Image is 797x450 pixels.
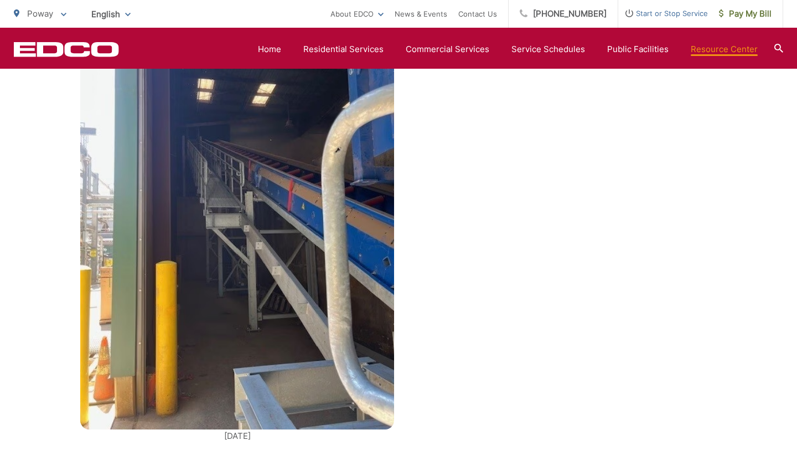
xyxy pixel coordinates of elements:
span: Poway [27,8,53,19]
a: EDCD logo. Return to the homepage. [14,42,119,57]
span: Pay My Bill [719,7,772,21]
a: Resource Center [691,43,758,56]
figcaption: [DATE] [224,429,251,443]
a: Service Schedules [511,43,585,56]
a: Residential Services [303,43,384,56]
span: English [83,4,139,24]
a: About EDCO [330,7,384,21]
a: Commercial Services [406,43,489,56]
a: Home [258,43,281,56]
a: Public Facilities [607,43,669,56]
a: News & Events [395,7,447,21]
a: Contact Us [458,7,497,21]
